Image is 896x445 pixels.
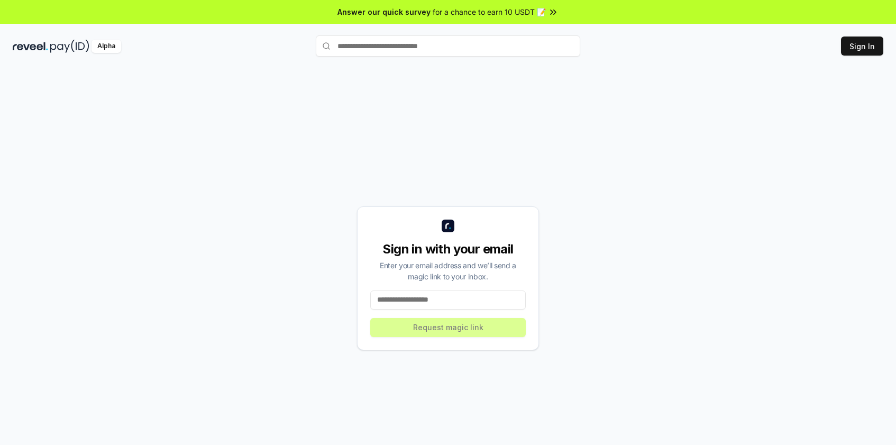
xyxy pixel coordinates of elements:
[841,37,883,56] button: Sign In
[13,40,48,53] img: reveel_dark
[92,40,121,53] div: Alpha
[433,6,546,17] span: for a chance to earn 10 USDT 📝
[337,6,431,17] span: Answer our quick survey
[370,260,526,282] div: Enter your email address and we’ll send a magic link to your inbox.
[50,40,89,53] img: pay_id
[442,220,454,232] img: logo_small
[370,241,526,258] div: Sign in with your email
